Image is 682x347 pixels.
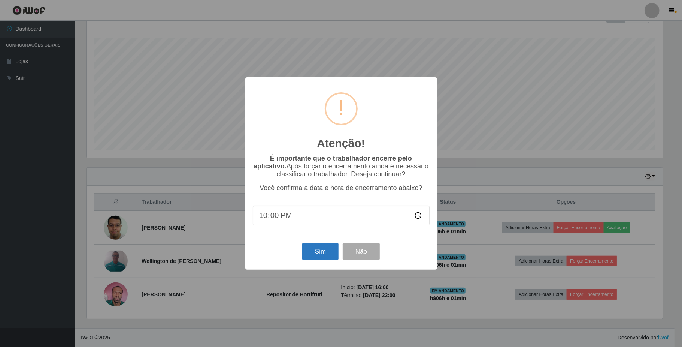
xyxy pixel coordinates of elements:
button: Sim [302,243,339,260]
b: É importante que o trabalhador encerre pelo aplicativo. [254,155,412,170]
p: Você confirma a data e hora de encerramento abaixo? [253,184,430,192]
button: Não [343,243,380,260]
h2: Atenção! [317,137,365,150]
p: Após forçar o encerramento ainda é necessário classificar o trabalhador. Deseja continuar? [253,155,430,178]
